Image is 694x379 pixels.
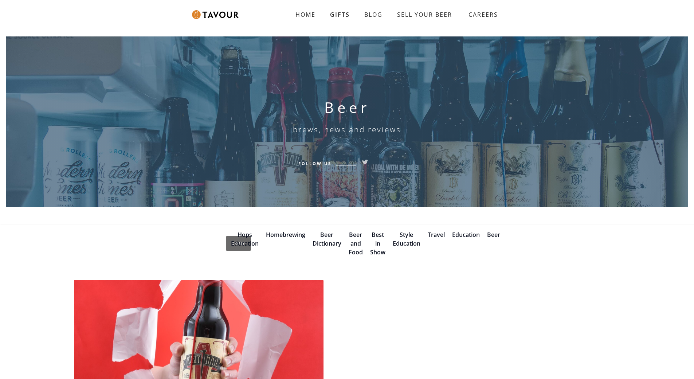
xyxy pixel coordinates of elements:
[293,125,401,134] h6: brews, news and reviews
[393,231,420,247] a: Style Education
[288,7,323,22] a: HOME
[323,7,357,22] a: GIFTS
[428,231,445,239] a: Travel
[266,231,305,239] a: Homebrewing
[370,231,385,256] a: Best in Show
[357,7,390,22] a: BLOG
[298,160,332,167] h6: Follow Us
[468,7,498,22] strong: CAREERS
[390,7,459,22] a: SELL YOUR BEER
[324,99,370,116] h1: Beer
[487,231,500,239] a: Beer
[452,231,480,239] a: Education
[231,231,259,247] a: Hops Education
[226,236,251,251] a: Home
[459,4,503,25] a: CAREERS
[349,231,363,256] a: Beer and Food
[295,11,315,19] strong: HOME
[313,231,341,247] a: Beer Dictionary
